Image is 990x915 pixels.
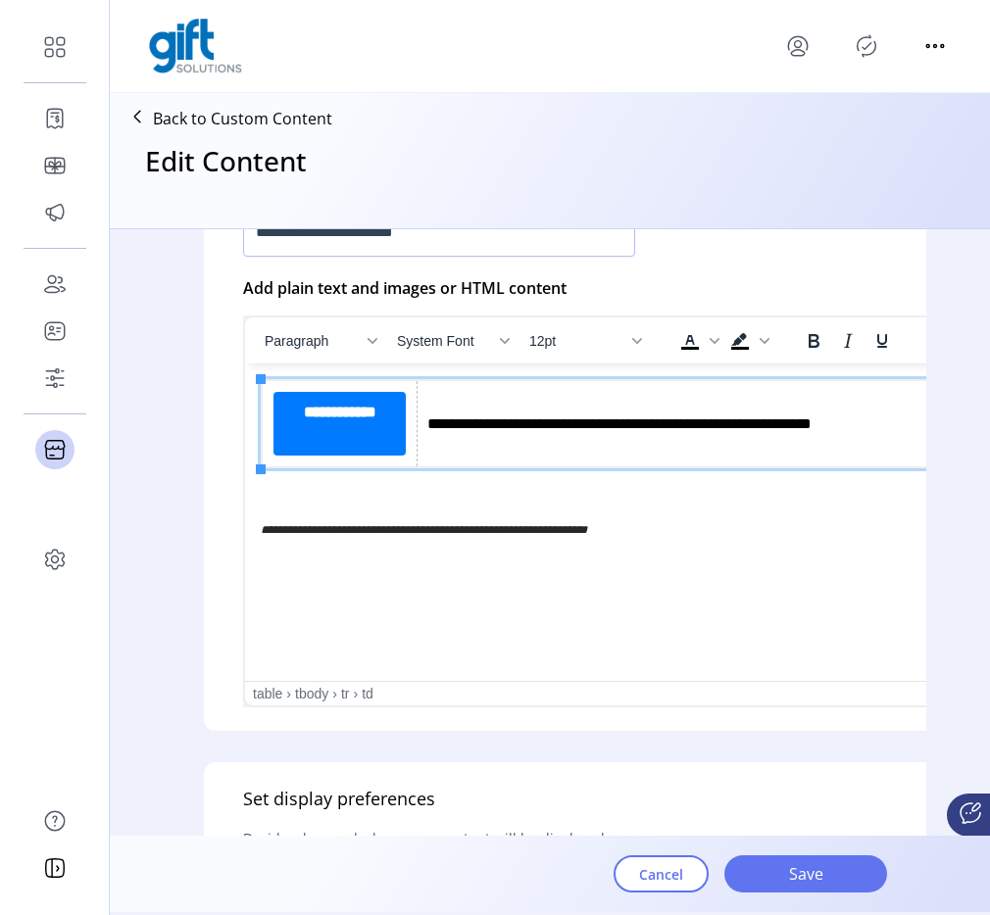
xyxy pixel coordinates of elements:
span: 12pt [529,333,625,349]
p: Decide when and where your content will be displayed. [243,812,609,864]
div: › [332,686,337,701]
p: Back to Custom Content [153,107,332,130]
h5: Set display preferences [243,786,435,812]
div: tbody [295,686,328,701]
div: › [286,686,291,701]
button: Underline [866,327,899,355]
button: Reveal or hide additional toolbar items [923,327,957,355]
img: logo [149,19,242,73]
button: Font size 12pt [521,327,649,355]
button: Bold [797,327,830,355]
button: Font System Font [389,327,517,355]
button: Italic [831,327,865,355]
div: table [253,686,282,701]
button: Publisher Panel [851,30,882,62]
span: Cancel [639,864,683,885]
button: Save [724,855,887,892]
div: td [362,686,373,701]
button: menu [919,30,951,62]
div: tr [341,686,350,701]
div: › [354,686,359,701]
button: menu [782,30,814,62]
button: Block Paragraph [257,327,384,355]
span: Paragraph [265,333,361,349]
div: Text color Black [673,327,722,355]
p: Add plain text and images or HTML content [243,261,567,315]
h3: Edit Content [145,140,307,181]
span: System Font [397,333,493,349]
span: Save [750,862,862,886]
button: Cancel [614,855,709,892]
div: Background color Black [723,327,772,355]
